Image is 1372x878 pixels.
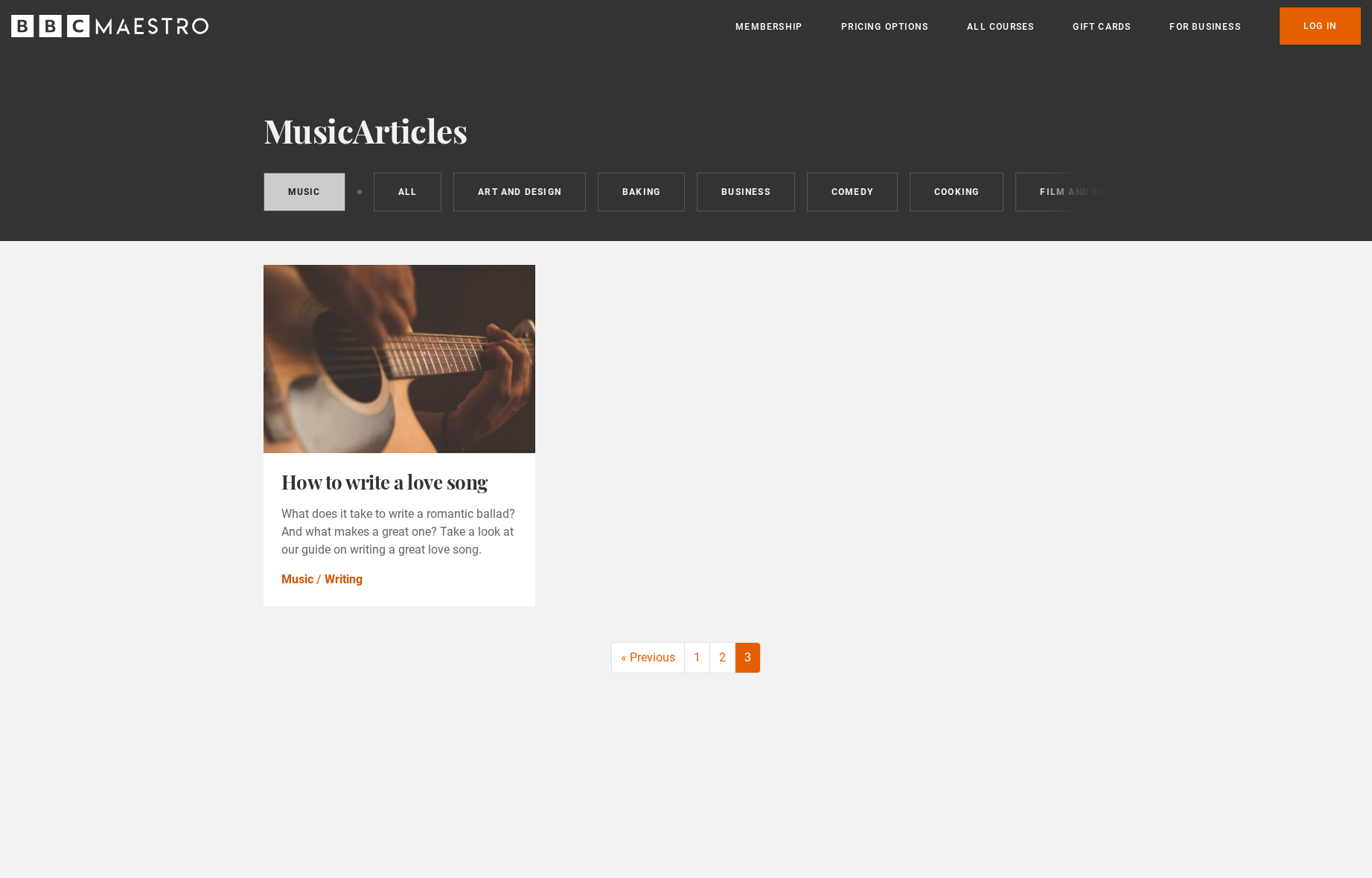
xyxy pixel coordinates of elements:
[736,19,803,34] a: Membership
[453,173,586,211] a: Art and Design
[967,19,1034,34] a: All Courses
[1280,7,1361,45] a: Log In
[264,108,354,152] span: Music
[1170,19,1240,34] a: For business
[374,173,442,211] a: All
[910,173,1004,211] a: Cooking
[736,7,1361,45] nav: Primary
[611,642,761,673] nav: Posts
[685,643,710,673] a: 1
[281,469,488,495] a: How to write a love song
[1015,173,1129,211] a: Film and TV
[697,173,795,211] a: Business
[807,173,898,211] a: Comedy
[264,173,1109,217] nav: Categories
[325,571,363,589] a: Writing
[598,173,685,211] a: Baking
[710,643,736,673] a: 2
[612,643,685,673] a: « Previous
[264,112,1109,149] h1: Articles
[736,643,760,673] span: 3
[264,173,345,211] a: Music
[281,571,313,589] a: Music
[1073,19,1131,34] a: Gift Cards
[841,19,928,34] a: Pricing Options
[11,15,208,37] svg: BBC Maestro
